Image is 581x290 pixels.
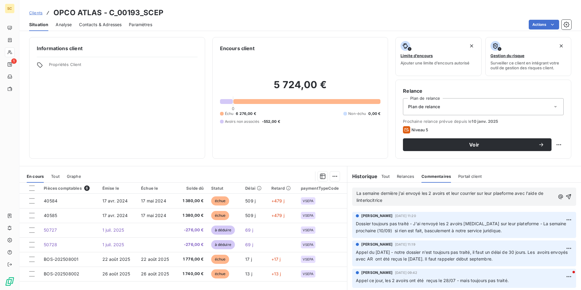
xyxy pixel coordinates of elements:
span: Ajouter une limite d’encours autorisé [401,60,469,65]
span: -552,00 € [262,119,280,124]
span: Limite d’encours [401,53,433,58]
span: Voir [410,142,538,147]
span: 509 j [245,213,256,218]
span: Propriétés Client [49,62,198,71]
h2: 5 724,00 € [220,79,381,97]
span: Plan de relance [408,104,440,110]
span: 17 avr. 2024 [102,198,128,203]
span: 6 [84,185,90,191]
span: Dossier toujours pas traité - J'ai renvoyé les 2 avoirs [MEDICAL_DATA] sur leur plateforme - La s... [356,221,568,233]
span: Paramètres [129,22,152,28]
span: 6 276,00 € [236,111,256,116]
div: Échue le [141,186,173,191]
span: 40585 [44,213,57,218]
button: Gestion du risqueSurveiller ce client en intégrant votre outil de gestion des risques client. [485,37,571,76]
span: [PERSON_NAME] [361,213,393,219]
span: échue [211,211,229,220]
div: Délai [245,186,264,191]
span: Contacts & Adresses [79,22,122,28]
h6: Relance [403,87,564,95]
span: 1 juil. 2025 [102,242,124,247]
span: 1 776,00 € [180,256,204,262]
span: 1 [11,58,17,64]
span: [PERSON_NAME] [361,270,393,275]
span: +479 j [271,213,284,218]
span: 22 août 2025 [141,257,169,262]
span: 50728 [44,242,57,247]
div: Émise le [102,186,134,191]
h6: Encours client [220,45,255,52]
div: Statut [211,186,238,191]
iframe: Intercom live chat [560,269,575,284]
span: [PERSON_NAME] [361,242,393,247]
span: BOS-202508001 [44,257,78,262]
span: Gestion du risque [490,53,524,58]
h3: OPCO ATLAS - C_00193_SCEP [53,7,163,18]
span: Situation [29,22,48,28]
span: Tout [51,174,60,179]
span: 509 j [245,198,256,203]
span: 10 janv. 2025 [472,119,498,124]
div: Solde dû [180,186,204,191]
span: Échu [225,111,234,116]
h6: Historique [347,173,378,180]
span: Relances [397,174,414,179]
span: [DATE] 09:42 [395,271,417,274]
span: à déduire [211,240,235,249]
span: Portail client [458,174,482,179]
span: Niveau 5 [411,127,428,132]
span: BOS-202508002 [44,271,79,276]
span: Prochaine relance prévue depuis le [403,119,564,124]
span: 50727 [44,227,57,233]
span: échue [211,269,229,278]
span: Tout [381,174,390,179]
span: +17 j [271,257,281,262]
span: VSEPA [303,199,314,203]
span: 0,00 € [368,111,380,116]
span: VSEPA [303,228,314,232]
span: Graphe [67,174,81,179]
h6: Informations client [37,45,198,52]
span: 0 [232,106,234,111]
span: 26 août 2025 [141,271,169,276]
span: Analyse [56,22,72,28]
div: paymentTypeCode [301,186,343,191]
span: VSEPA [303,243,314,247]
span: [DATE] 11:19 [395,243,415,246]
span: échue [211,196,229,205]
div: Retard [271,186,294,191]
span: VSEPA [303,272,314,276]
span: Appel du [DATE] - notre dossier n'est toujours pas traité, il faut un délai de 30 jours. Les avoi... [356,250,569,262]
span: 17 avr. 2024 [102,213,128,218]
span: Non-échu [348,111,366,116]
span: [DATE] 11:20 [395,214,416,218]
span: Avoirs non associés [225,119,260,124]
span: -276,00 € [180,242,204,248]
img: Logo LeanPay [5,277,15,286]
span: 1 juil. 2025 [102,227,124,233]
span: 69 j [245,227,253,233]
div: Pièces comptables [44,185,95,191]
span: 26 août 2025 [102,271,130,276]
span: VSEPA [303,257,314,261]
span: 1 380,00 € [180,212,204,219]
div: SC [5,4,15,13]
span: En cours [27,174,44,179]
span: Commentaires [421,174,451,179]
span: Clients [29,10,43,15]
span: 13 j [245,271,252,276]
span: Appel ce jour, les 2 avoirs ont été reçus le 28/07 - mais toujours pas traité. [356,278,509,283]
span: 1 740,00 € [180,271,204,277]
span: 40584 [44,198,57,203]
span: 69 j [245,242,253,247]
span: 17 j [245,257,252,262]
button: Limite d’encoursAjouter une limite d’encours autorisé [395,37,481,76]
span: VSEPA [303,214,314,217]
span: -276,00 € [180,227,204,233]
span: à déduire [211,226,235,235]
button: Voir [403,138,552,151]
a: Clients [29,10,43,16]
span: Surveiller ce client en intégrant votre outil de gestion des risques client. [490,60,566,70]
span: +13 j [271,271,281,276]
span: 17 mai 2024 [141,198,166,203]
